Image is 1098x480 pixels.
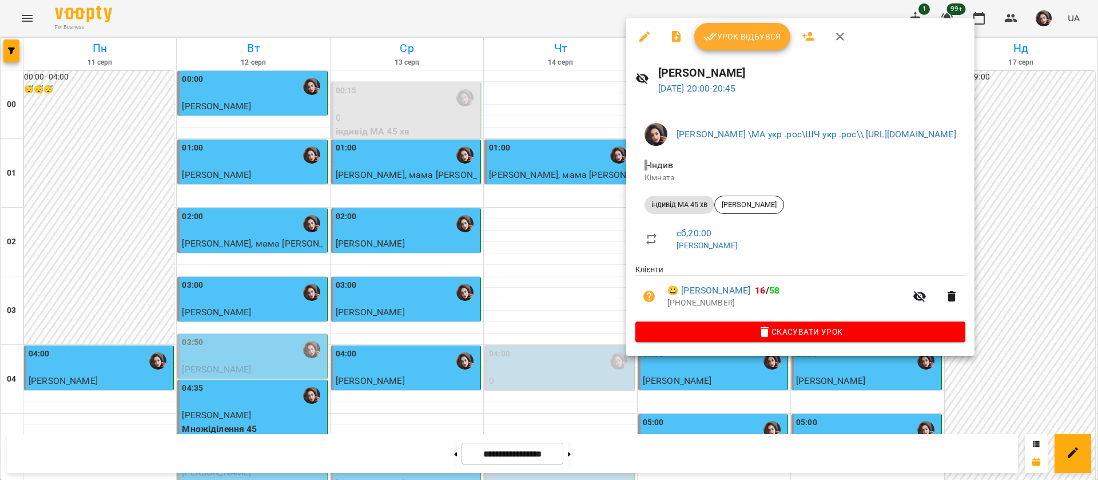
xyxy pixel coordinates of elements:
span: Урок відбувся [703,30,781,43]
button: Візит ще не сплачено. Додати оплату? [635,283,663,310]
span: 58 [769,285,779,296]
p: Кімната [645,172,956,184]
button: Скасувати Урок [635,322,965,342]
div: [PERSON_NAME] [714,196,784,214]
span: індивід МА 45 хв [645,200,714,210]
span: - Індив [645,160,675,170]
span: [PERSON_NAME] [715,200,783,210]
a: [PERSON_NAME] \МА укр .рос\ШЧ укр .рос\\ [URL][DOMAIN_NAME] [677,129,956,140]
p: [PHONE_NUMBER] [667,297,906,309]
span: Скасувати Урок [645,325,956,339]
a: [PERSON_NAME] [677,241,738,250]
span: 16 [755,285,765,296]
h6: [PERSON_NAME] [658,64,965,82]
a: 😀 [PERSON_NAME] [667,284,750,297]
button: Урок відбувся [694,23,790,50]
a: сб , 20:00 [677,228,711,239]
ul: Клієнти [635,264,965,321]
a: [DATE] 20:00-20:45 [658,83,736,94]
img: 415cf204168fa55e927162f296ff3726.jpg [645,123,667,146]
b: / [755,285,779,296]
